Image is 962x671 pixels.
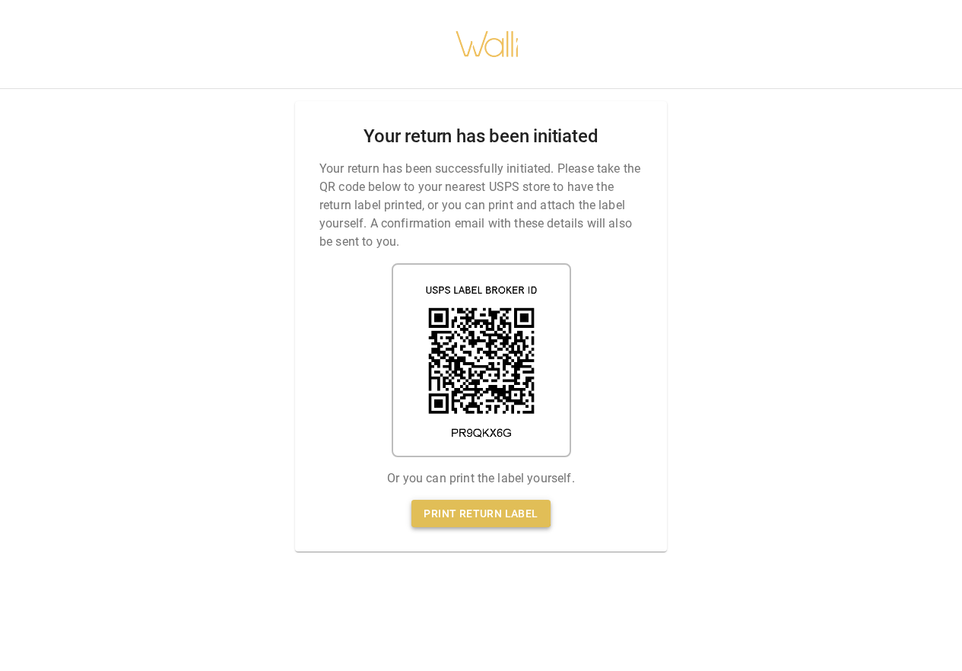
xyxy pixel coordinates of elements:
p: Your return has been successfully initiated. Please take the QR code below to your nearest USPS s... [319,160,643,251]
img: walli-inc.myshopify.com [455,11,520,77]
a: Print return label [411,500,550,528]
p: Or you can print the label yourself. [387,469,574,488]
img: shipping label qr code [392,263,571,457]
h2: Your return has been initiated [364,126,598,148]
